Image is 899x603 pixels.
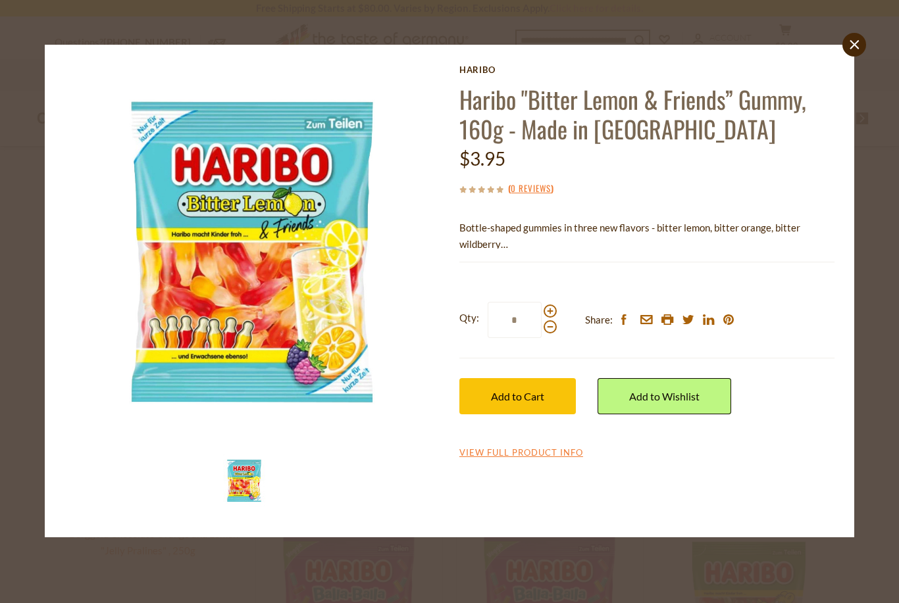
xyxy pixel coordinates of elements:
a: Haribo [459,64,835,75]
span: ( ) [508,181,553,195]
p: Bottle-shaped gummies in three new flavors - bitter lemon, bitter orange, bitter wildberry [459,220,835,253]
button: Add to Cart [459,378,576,414]
strong: Qty: [459,310,479,326]
a: View Full Product Info [459,447,583,459]
a: 0 Reviews [511,181,551,196]
span: $3.95 [459,147,505,170]
img: Haribo Bitter Lemon & Friends [64,64,440,439]
span: Add to Cart [491,390,544,402]
a: Haribo "Bitter Lemon & Friends” Gummy, 160g - Made in [GEOGRAPHIC_DATA] [459,82,806,146]
span: Share: [585,312,613,328]
input: Qty: [488,302,542,338]
a: Add to Wishlist [598,378,731,414]
img: Haribo Bitter Lemon & Friends [218,454,270,507]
